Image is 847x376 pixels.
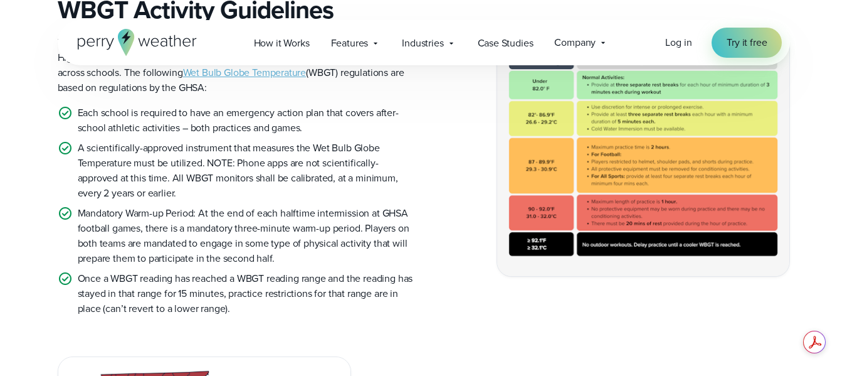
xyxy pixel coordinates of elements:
[183,65,307,80] a: Wet Bulb Globe Temperature
[254,36,310,51] span: How it Works
[497,35,789,276] img: Georgia GHSA WBGT Guidelines
[331,36,369,51] span: Features
[712,28,782,58] a: Try it free
[78,206,414,266] p: Mandatory Warm-up Period: At the end of each halftime intermission at GHSA football games, there ...
[727,35,767,50] span: Try it free
[78,271,414,316] p: Once a WBGT reading has reached a WBGT reading range and the reading has stayed in that range for...
[554,35,596,50] span: Company
[467,30,544,56] a: Case Studies
[402,36,443,51] span: Industries
[78,141,414,201] p: A scientifically-approved instrument that measures the Wet Bulb Globe Temperature must be utilize...
[58,35,414,95] p: The Wet Bulb Globe Temperature (WBGT) has been approved by the [US_STATE] High School Association...
[243,30,320,56] a: How it Works
[478,36,534,51] span: Case Studies
[665,35,692,50] a: Log in
[78,105,414,136] p: Each school is required to have an emergency action plan that covers after-school athletic activi...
